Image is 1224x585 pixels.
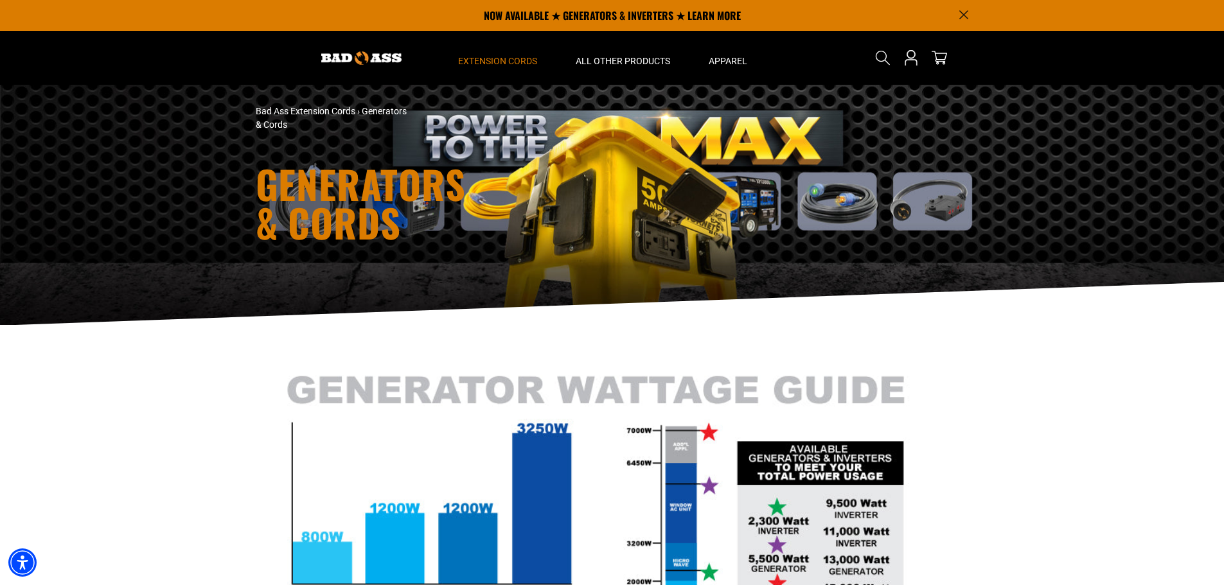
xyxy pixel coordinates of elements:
[556,31,689,85] summary: All Other Products
[321,51,402,65] img: Bad Ass Extension Cords
[873,48,893,68] summary: Search
[929,50,950,65] a: cart
[689,31,767,85] summary: Apparel
[256,106,355,116] a: Bad Ass Extension Cords
[458,55,537,67] span: Extension Cords
[256,164,725,241] h1: Generators & Cords
[8,548,37,577] div: Accessibility Menu
[256,105,725,132] nav: breadcrumbs
[709,55,747,67] span: Apparel
[901,31,921,85] a: Open this option
[576,55,670,67] span: All Other Products
[357,106,360,116] span: ›
[439,31,556,85] summary: Extension Cords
